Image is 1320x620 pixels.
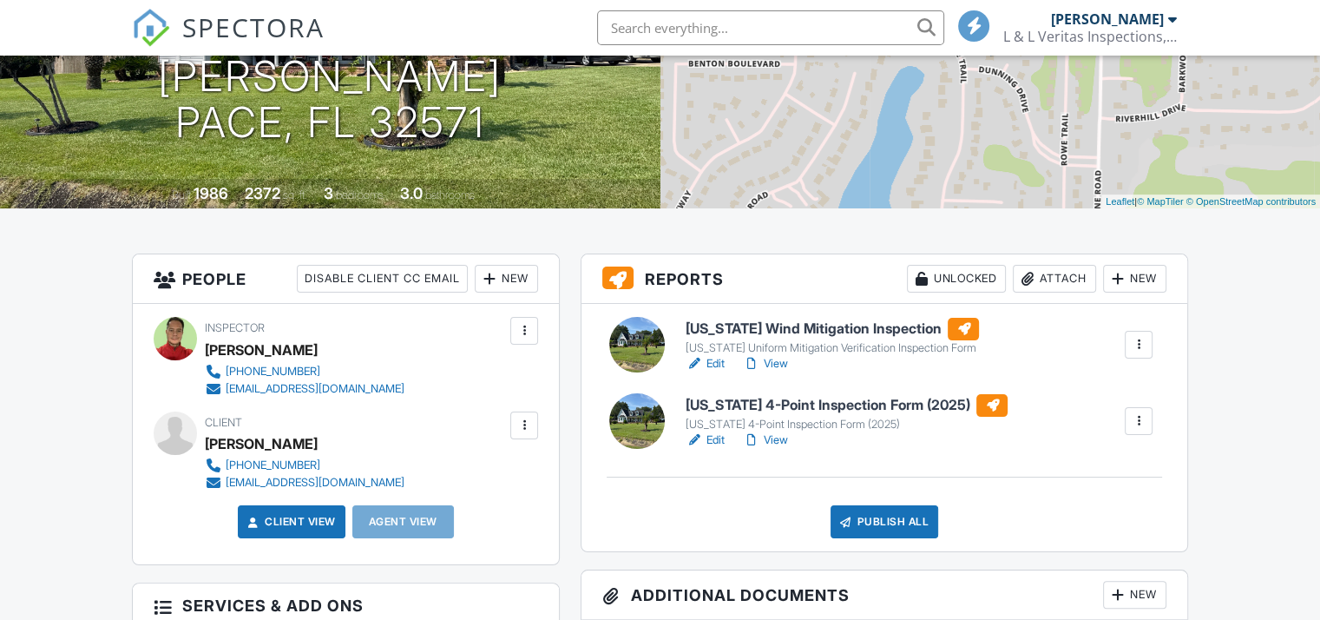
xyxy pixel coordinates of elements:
span: bathrooms [425,188,475,201]
a: View [742,432,787,449]
div: [PERSON_NAME] [205,337,318,363]
a: SPECTORA [132,23,325,60]
a: Client View [244,513,336,531]
span: Client [205,416,242,429]
div: Publish All [831,505,939,538]
a: [EMAIL_ADDRESS][DOMAIN_NAME] [205,474,404,491]
div: New [1103,265,1166,293]
a: Leaflet [1106,196,1134,207]
h3: People [133,254,559,304]
h3: Reports [581,254,1187,304]
div: [PHONE_NUMBER] [226,458,320,472]
div: L & L Veritas Inspections, LLC [1003,28,1177,45]
div: 2372 [245,184,280,202]
h6: [US_STATE] Wind Mitigation Inspection [686,318,979,340]
div: New [475,265,538,293]
h3: Additional Documents [581,571,1187,620]
h1: [STREET_ADDRESS][PERSON_NAME] Pace, FL 32571 [28,8,633,145]
a: Edit [686,432,725,449]
div: [PERSON_NAME] [1051,10,1164,28]
div: [PHONE_NUMBER] [226,365,320,379]
a: © MapTiler [1137,196,1184,207]
img: The Best Home Inspection Software - Spectora [132,9,170,47]
div: 1986 [194,184,228,202]
div: [US_STATE] Uniform Mitigation Verification Inspection Form [686,341,979,355]
div: [EMAIL_ADDRESS][DOMAIN_NAME] [226,382,404,396]
div: [EMAIL_ADDRESS][DOMAIN_NAME] [226,476,404,490]
a: View [742,355,787,373]
a: [US_STATE] 4-Point Inspection Form (2025) [US_STATE] 4-Point Inspection Form (2025) [686,394,1008,432]
div: 3.0 [400,184,423,202]
a: Edit [686,355,725,373]
div: Disable Client CC Email [297,265,468,293]
span: Built [172,188,191,201]
h6: [US_STATE] 4-Point Inspection Form (2025) [686,394,1008,417]
div: Attach [1013,265,1096,293]
div: New [1103,581,1166,609]
input: Search everything... [597,10,944,45]
span: Inspector [205,321,265,334]
a: [EMAIL_ADDRESS][DOMAIN_NAME] [205,380,404,398]
div: [US_STATE] 4-Point Inspection Form (2025) [686,418,1008,432]
a: [PHONE_NUMBER] [205,457,404,474]
a: © OpenStreetMap contributors [1186,196,1316,207]
div: 3 [324,184,333,202]
a: [PHONE_NUMBER] [205,363,404,380]
span: sq. ft. [283,188,307,201]
div: Unlocked [907,265,1006,293]
div: [PERSON_NAME] [205,431,318,457]
div: | [1101,195,1320,209]
span: SPECTORA [182,9,325,45]
a: [US_STATE] Wind Mitigation Inspection [US_STATE] Uniform Mitigation Verification Inspection Form [686,318,979,356]
span: bedrooms [336,188,384,201]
